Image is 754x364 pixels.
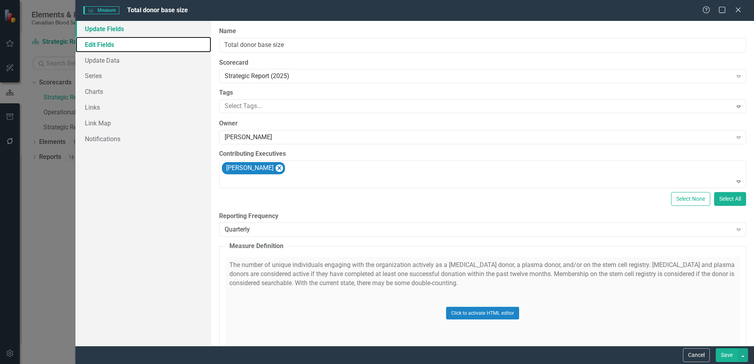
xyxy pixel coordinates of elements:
[219,149,746,159] label: Contributing Executives
[225,72,732,81] div: Strategic Report (2025)
[714,192,746,206] button: Select All
[219,119,746,128] label: Owner
[219,88,746,97] label: Tags
[225,225,732,234] div: Quarterly
[75,37,211,52] a: Edit Fields
[224,162,275,174] div: [PERSON_NAME]
[219,38,746,52] input: Measure Name
[75,115,211,131] a: Link Map
[671,192,710,206] button: Select None
[75,131,211,147] a: Notifications
[683,348,710,362] button: Cancel
[225,242,287,251] legend: Measure Definition
[75,52,211,68] a: Update Data
[75,99,211,115] a: Links
[75,21,211,37] a: Update Fields
[219,27,746,36] label: Name
[446,307,519,319] button: Click to activate HTML editor
[127,6,188,14] span: Total donor base size
[75,68,211,84] a: Series
[276,164,283,172] div: Remove Jennifer Gretzan
[83,6,119,14] span: Measure
[716,348,738,362] button: Save
[75,84,211,99] a: Charts
[225,133,732,142] div: [PERSON_NAME]
[219,58,746,67] label: Scorecard
[219,212,746,221] label: Reporting Frequency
